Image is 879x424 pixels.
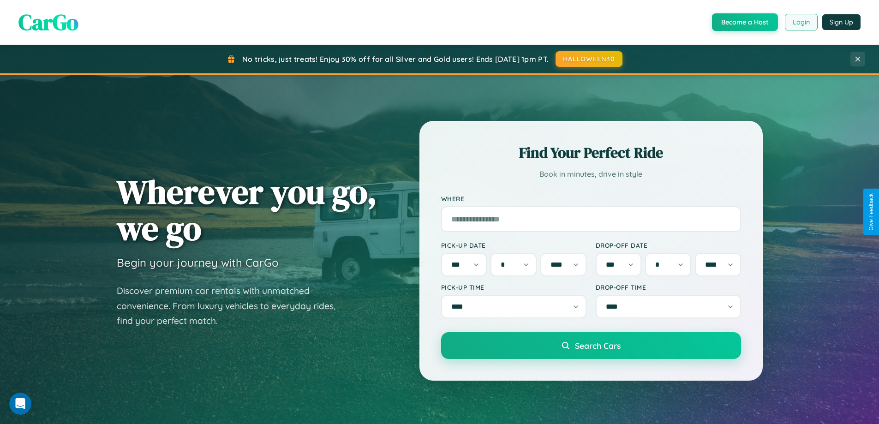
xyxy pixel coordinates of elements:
[441,195,741,203] label: Where
[575,340,621,351] span: Search Cars
[117,283,347,328] p: Discover premium car rentals with unmatched convenience. From luxury vehicles to everyday rides, ...
[18,7,78,37] span: CarGo
[441,241,586,249] label: Pick-up Date
[9,393,31,415] iframe: Intercom live chat
[822,14,861,30] button: Sign Up
[441,167,741,181] p: Book in minutes, drive in style
[596,241,741,249] label: Drop-off Date
[596,283,741,291] label: Drop-off Time
[441,143,741,163] h2: Find Your Perfect Ride
[441,332,741,359] button: Search Cars
[556,51,622,67] button: HALLOWEEN30
[117,173,377,246] h1: Wherever you go, we go
[868,193,874,231] div: Give Feedback
[785,14,818,30] button: Login
[712,13,778,31] button: Become a Host
[441,283,586,291] label: Pick-up Time
[242,54,549,64] span: No tricks, just treats! Enjoy 30% off for all Silver and Gold users! Ends [DATE] 1pm PT.
[117,256,279,269] h3: Begin your journey with CarGo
